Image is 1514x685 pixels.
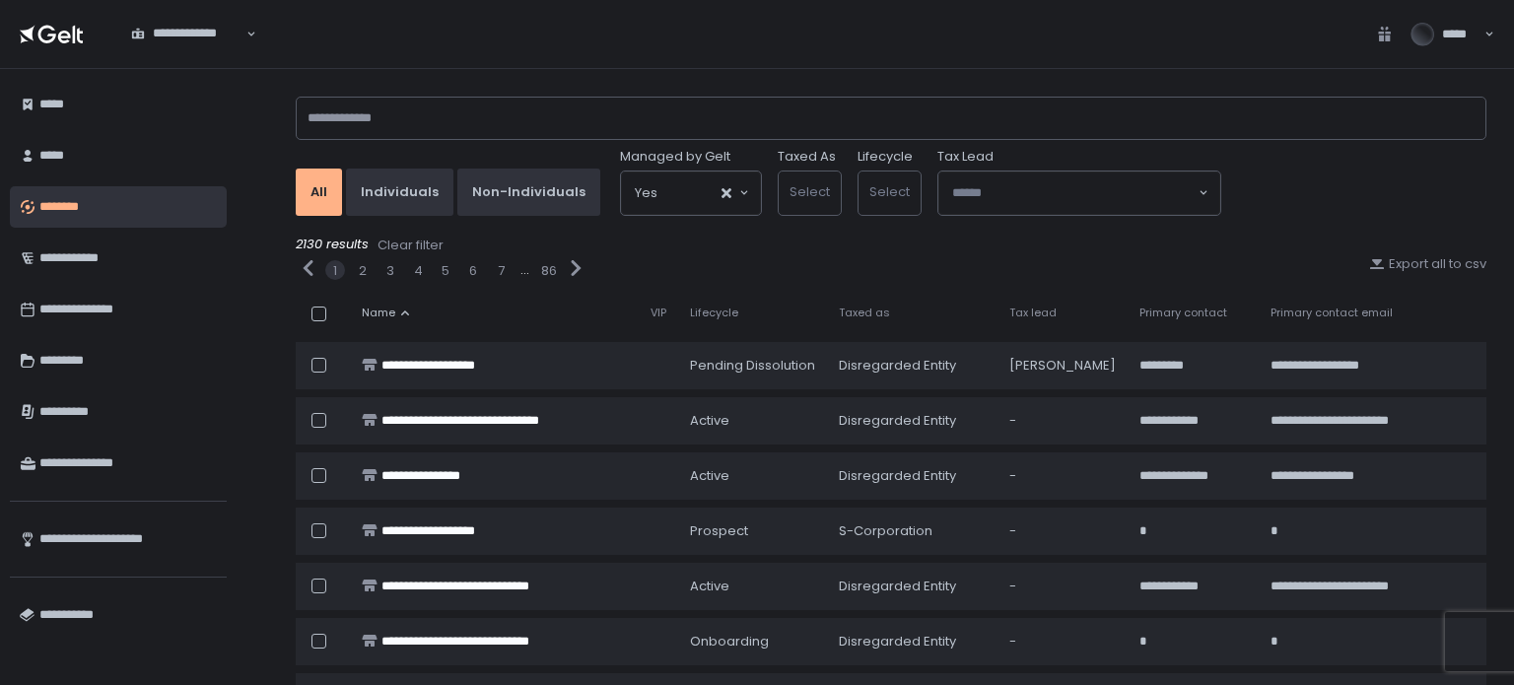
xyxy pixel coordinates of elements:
div: Search for option [621,171,761,215]
div: Disregarded Entity [839,578,986,595]
button: Clear filter [377,236,445,255]
span: VIP [651,306,666,320]
input: Search for option [952,183,1197,203]
div: Non-Individuals [472,183,585,201]
div: [PERSON_NAME] [1009,357,1116,375]
span: active [690,467,729,485]
div: Disregarded Entity [839,357,986,375]
span: onboarding [690,633,769,651]
div: Clear filter [378,237,444,254]
span: Select [790,182,830,201]
span: active [690,578,729,595]
span: Tax Lead [937,148,994,166]
button: 3 [386,262,394,280]
button: Non-Individuals [457,169,600,216]
div: - [1009,467,1116,485]
button: Clear Selected [722,188,731,198]
span: pending Dissolution [690,357,815,375]
div: Individuals [361,183,439,201]
button: Individuals [346,169,453,216]
label: Taxed As [778,148,836,166]
span: active [690,412,729,430]
input: Search for option [657,183,720,203]
span: Taxed as [839,306,890,320]
span: Name [362,306,395,320]
button: All [296,169,342,216]
span: Managed by Gelt [620,148,730,166]
button: 5 [442,262,449,280]
span: Select [869,182,910,201]
div: ... [520,261,529,279]
button: Export all to csv [1369,255,1486,273]
div: Search for option [938,171,1220,215]
div: Disregarded Entity [839,467,986,485]
div: - [1009,633,1116,651]
button: 1 [333,262,337,280]
div: - [1009,522,1116,540]
div: S-Corporation [839,522,986,540]
div: Disregarded Entity [839,633,986,651]
span: Tax lead [1009,306,1057,320]
span: prospect [690,522,748,540]
button: 7 [498,262,505,280]
button: 2 [359,262,367,280]
input: Search for option [131,42,244,62]
span: Primary contact email [1271,306,1393,320]
div: 2130 results [296,236,1486,255]
label: Lifecycle [858,148,913,166]
span: Yes [635,183,657,203]
button: 6 [469,262,477,280]
div: Disregarded Entity [839,412,986,430]
span: Primary contact [1139,306,1227,320]
span: Lifecycle [690,306,738,320]
div: Search for option [118,14,256,55]
div: - [1009,578,1116,595]
button: 4 [414,262,423,280]
div: - [1009,412,1116,430]
div: All [310,183,327,201]
button: 86 [541,262,557,280]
